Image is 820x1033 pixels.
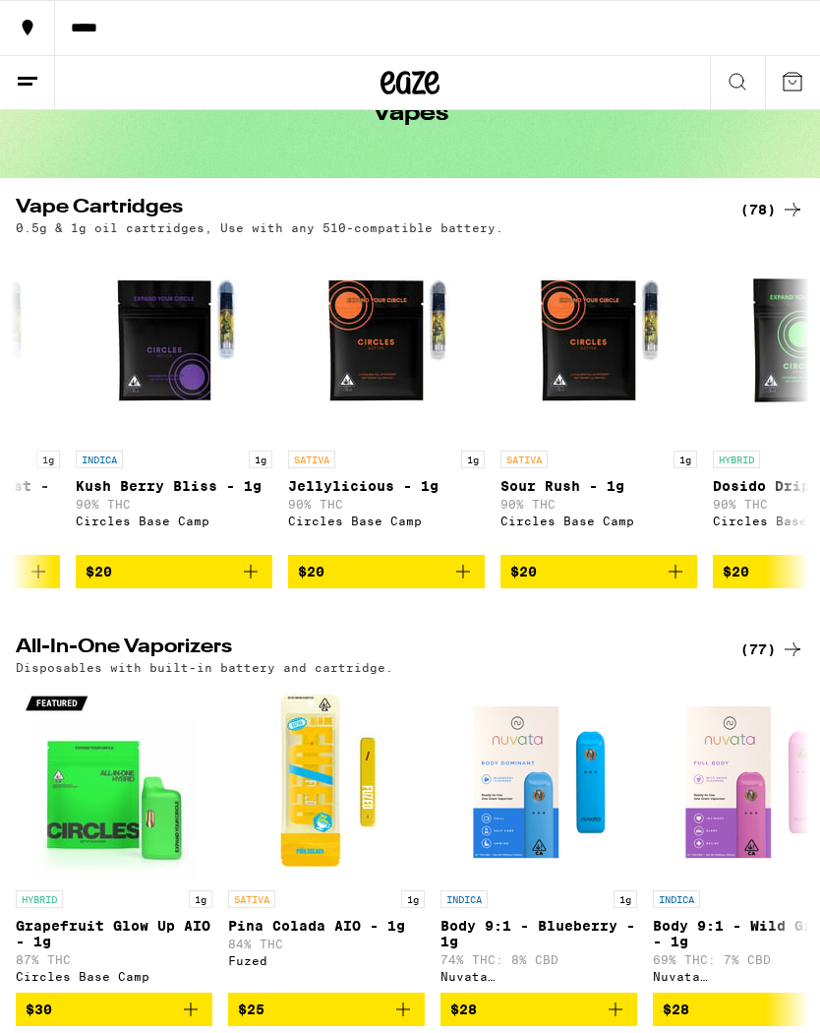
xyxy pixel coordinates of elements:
p: 74% THC: 8% CBD [440,953,637,966]
p: 1g [401,890,425,908]
span: $30 [26,1002,52,1017]
a: Open page for Grapefruit Glow Up AIO - 1g from Circles Base Camp [16,684,212,993]
p: 1g [249,451,272,468]
p: 0.5g & 1g oil cartridges, Use with any 510-compatible battery. [16,221,503,234]
span: $20 [723,564,749,579]
img: Nuvata (CA) - Body 9:1 - Blueberry - 1g [440,684,637,881]
img: Circles Base Camp - Sour Rush - 1g [500,244,697,441]
p: Pina Colada AIO - 1g [228,918,425,934]
p: INDICA [76,451,123,468]
p: 84% THC [228,938,425,950]
span: $20 [86,564,112,579]
button: Add to bag [500,555,697,588]
p: INDICA [653,890,700,908]
p: 1g [36,451,60,468]
span: $28 [663,1002,689,1017]
p: HYBRID [16,890,63,908]
span: $20 [298,564,324,579]
img: Circles Base Camp - Grapefruit Glow Up AIO - 1g [16,684,212,881]
div: Circles Base Camp [288,515,485,527]
span: $20 [510,564,537,579]
img: Fuzed - Pina Colada AIO - 1g [228,684,425,881]
button: Add to bag [440,993,637,1026]
div: Circles Base Camp [16,970,212,983]
p: Disposables with built-in battery and cartridge. [16,661,393,674]
p: Body 9:1 - Blueberry - 1g [440,918,637,949]
h1: Vapes [373,102,448,126]
div: Nuvata ([GEOGRAPHIC_DATA]) [440,970,637,983]
a: (77) [740,638,804,661]
div: Circles Base Camp [76,515,272,527]
p: SATIVA [228,890,275,908]
h2: All-In-One Vaporizers [16,638,708,661]
p: Jellylicious - 1g [288,478,485,494]
p: 1g [189,890,212,908]
button: Add to bag [288,555,485,588]
p: Sour Rush - 1g [500,478,697,494]
p: 90% THC [500,498,697,511]
span: $28 [450,1002,477,1017]
div: Circles Base Camp [500,515,697,527]
button: Add to bag [76,555,272,588]
p: 1g [674,451,697,468]
a: Open page for Kush Berry Bliss - 1g from Circles Base Camp [76,244,272,555]
p: 1g [614,890,637,908]
p: 87% THC [16,953,212,966]
img: Circles Base Camp - Jellylicious - 1g [288,244,485,441]
a: Open page for Jellylicious - 1g from Circles Base Camp [288,244,485,555]
p: 90% THC [288,498,485,511]
p: INDICA [440,890,488,908]
p: SATIVA [288,451,335,468]
a: Open page for Body 9:1 - Blueberry - 1g from Nuvata (CA) [440,684,637,993]
p: Grapefruit Glow Up AIO - 1g [16,918,212,949]
div: Fuzed [228,954,425,967]
button: Add to bag [228,993,425,1026]
p: Kush Berry Bliss - 1g [76,478,272,494]
a: Open page for Sour Rush - 1g from Circles Base Camp [500,244,697,555]
a: (78) [740,198,804,221]
p: 90% THC [76,498,272,511]
p: HYBRID [713,451,760,468]
button: Add to bag [16,993,212,1026]
p: SATIVA [500,451,548,468]
span: $25 [238,1002,264,1017]
a: Open page for Pina Colada AIO - 1g from Fuzed [228,684,425,993]
img: Circles Base Camp - Kush Berry Bliss - 1g [76,244,272,441]
p: 1g [461,451,485,468]
h2: Vape Cartridges [16,198,708,221]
